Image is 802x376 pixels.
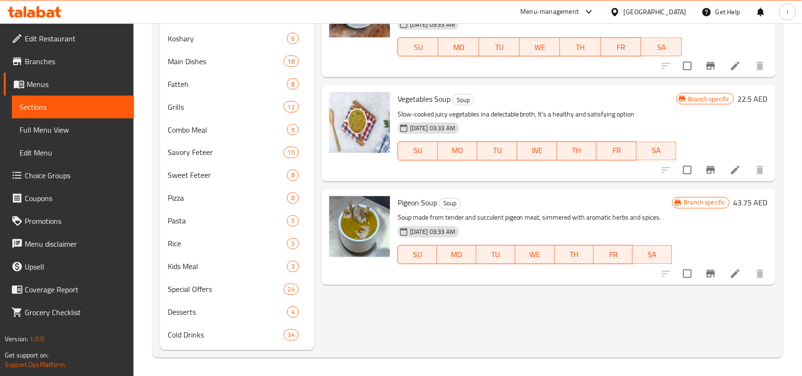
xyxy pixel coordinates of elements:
[287,193,299,204] div: items
[160,27,314,50] div: Koshary6
[4,50,134,73] a: Branches
[441,248,472,262] span: MO
[520,38,560,57] button: WE
[25,170,126,181] span: Choice Groups
[160,210,314,232] div: Pasta5
[4,27,134,50] a: Edit Restaurant
[284,57,298,66] span: 18
[168,147,283,158] span: Savory Feteer
[160,164,314,187] div: Sweet Feteer8
[598,248,629,262] span: FR
[601,38,641,57] button: FR
[287,215,299,227] div: items
[168,284,283,295] span: Special Offers
[524,40,556,54] span: WE
[477,245,516,264] button: TU
[287,170,299,181] div: items
[521,144,554,158] span: WE
[12,141,134,164] a: Edit Menu
[402,40,435,54] span: SU
[398,212,672,224] p: Soup made from tender and succulent pigeon meat, simmered with aromatic herbs and spices.
[168,124,287,135] div: Combo Meal
[284,329,299,341] div: items
[438,142,478,161] button: MO
[168,215,287,227] span: Pasta
[284,147,299,158] div: items
[160,255,314,278] div: Kids Meal3
[4,210,134,232] a: Promotions
[168,329,283,341] span: Cold Drinks
[402,248,433,262] span: SU
[734,196,768,210] h6: 43.75 AED
[680,198,729,207] span: Branch specific
[4,232,134,255] a: Menu disclaimer
[5,358,65,371] a: Support.OpsPlatform
[699,55,722,77] button: Branch-specific-item
[19,101,126,113] span: Sections
[406,124,459,133] span: [DATE] 03:33 AM
[483,40,516,54] span: TU
[517,142,557,161] button: WE
[284,285,298,294] span: 24
[4,255,134,278] a: Upsell
[168,193,287,204] span: Pizza
[555,245,594,264] button: TH
[699,159,722,182] button: Branch-specific-item
[160,50,314,73] div: Main Dishes18
[160,96,314,118] div: Grills12
[439,198,460,209] span: Soup
[398,245,437,264] button: SU
[19,147,126,158] span: Edit Menu
[160,73,314,96] div: Fatteh8
[787,7,788,17] span: i
[398,142,438,161] button: SU
[168,261,287,272] div: Kids Meal
[749,262,772,285] button: delete
[168,307,287,318] div: Desserts
[287,261,299,272] div: items
[287,307,299,318] div: items
[442,144,474,158] span: MO
[624,7,687,17] div: [GEOGRAPHIC_DATA]
[477,142,517,161] button: TU
[481,144,514,158] span: TU
[564,40,597,54] span: TH
[284,56,299,67] div: items
[633,245,672,264] button: SA
[597,142,637,161] button: FR
[287,34,298,43] span: 6
[168,56,283,67] div: Main Dishes
[521,6,579,18] div: Menu-management
[4,164,134,187] a: Choice Groups
[601,144,633,158] span: FR
[398,38,439,57] button: SU
[284,331,298,340] span: 34
[160,187,314,210] div: Pizza8
[519,248,551,262] span: WE
[329,92,390,153] img: Vegetables Soup
[559,248,590,262] span: TH
[439,38,479,57] button: MO
[29,333,44,345] span: 1.0.0
[594,245,633,264] button: FR
[160,118,314,141] div: Combo Meal9
[287,124,299,135] div: items
[560,38,601,57] button: TH
[678,160,697,180] span: Select to update
[287,308,298,317] span: 4
[168,33,287,44] span: Koshary
[168,101,283,113] div: Grills
[12,96,134,118] a: Sections
[12,118,134,141] a: Full Menu View
[168,238,287,250] div: Rice
[452,94,474,106] div: Soup
[287,194,298,203] span: 8
[284,148,298,157] span: 10
[5,349,48,361] span: Get support on:
[641,38,682,57] button: SA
